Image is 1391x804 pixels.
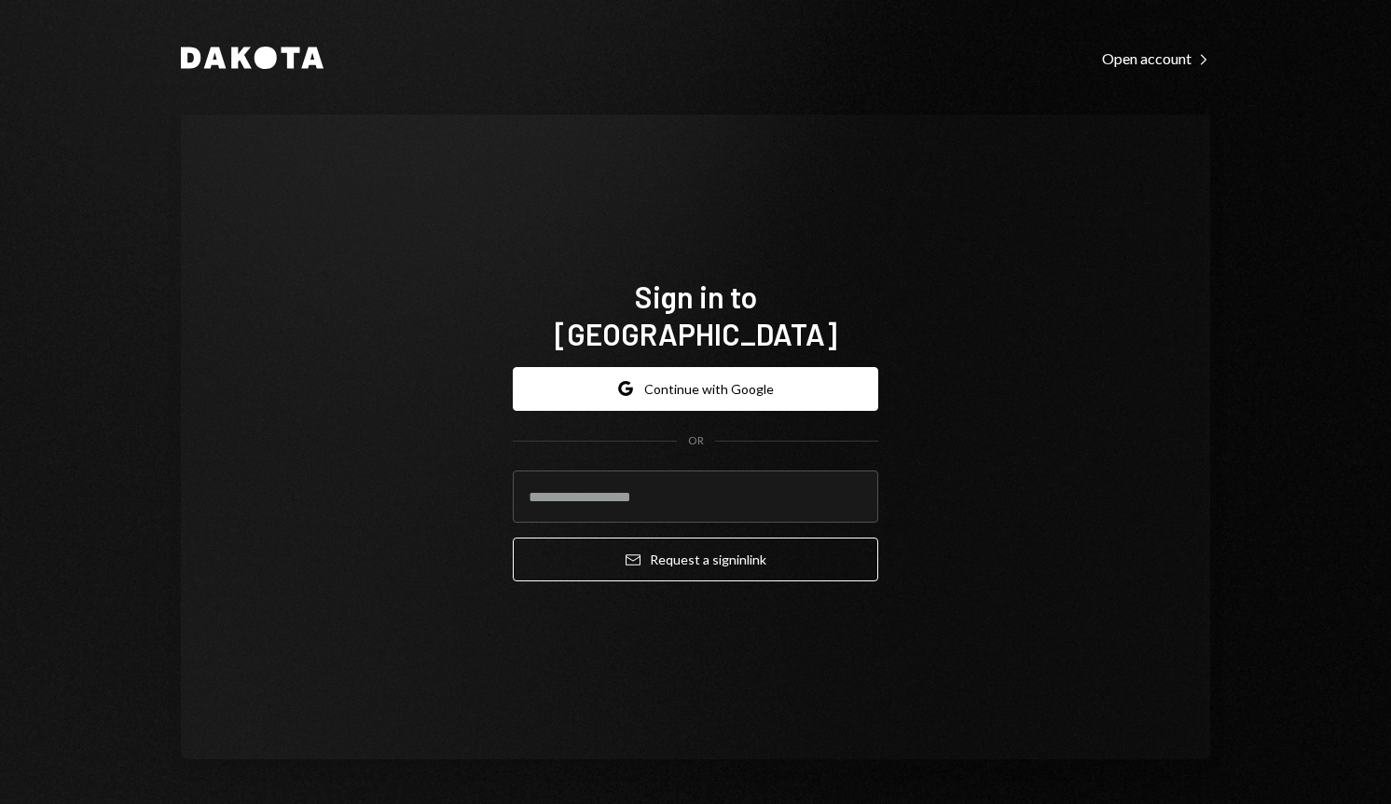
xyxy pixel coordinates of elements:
h1: Sign in to [GEOGRAPHIC_DATA] [513,278,878,352]
a: Open account [1102,48,1210,68]
button: Request a signinlink [513,538,878,581]
button: Continue with Google [513,367,878,411]
div: OR [688,433,704,449]
div: Open account [1102,49,1210,68]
